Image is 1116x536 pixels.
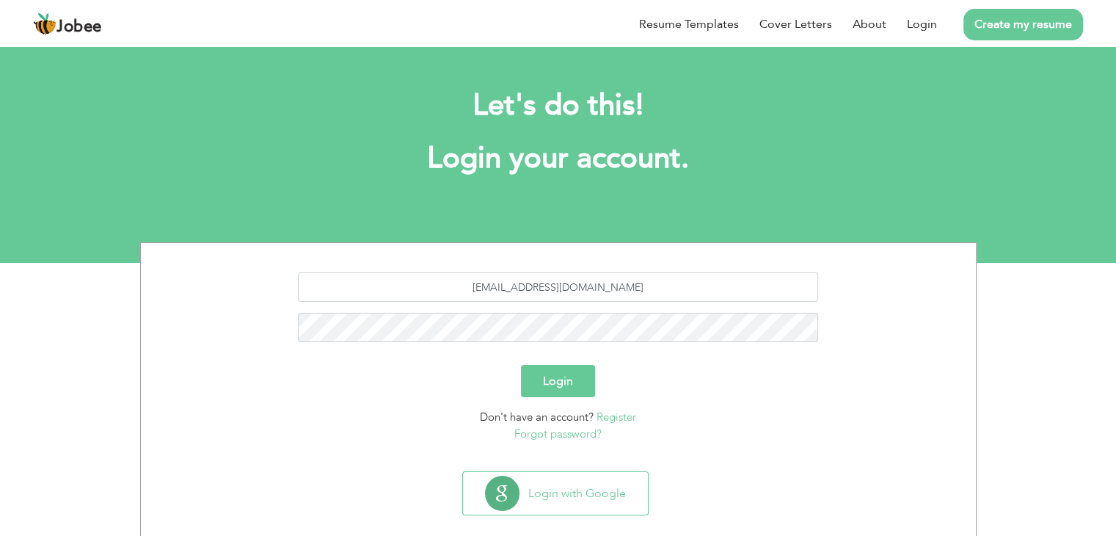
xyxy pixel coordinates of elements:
button: Login with Google [463,472,648,515]
img: jobee.io [33,12,56,36]
a: Create my resume [963,9,1083,40]
input: Email [298,272,818,302]
a: Resume Templates [639,15,739,33]
a: Cover Letters [759,15,832,33]
a: About [853,15,886,33]
button: Login [521,365,595,397]
a: Login [907,15,937,33]
a: Jobee [33,12,102,36]
span: Don't have an account? [480,410,594,424]
a: Forgot password? [514,427,602,441]
a: Register [597,410,636,424]
h1: Login your account. [162,140,955,178]
h2: Let's do this! [162,87,955,125]
span: Jobee [56,19,102,35]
